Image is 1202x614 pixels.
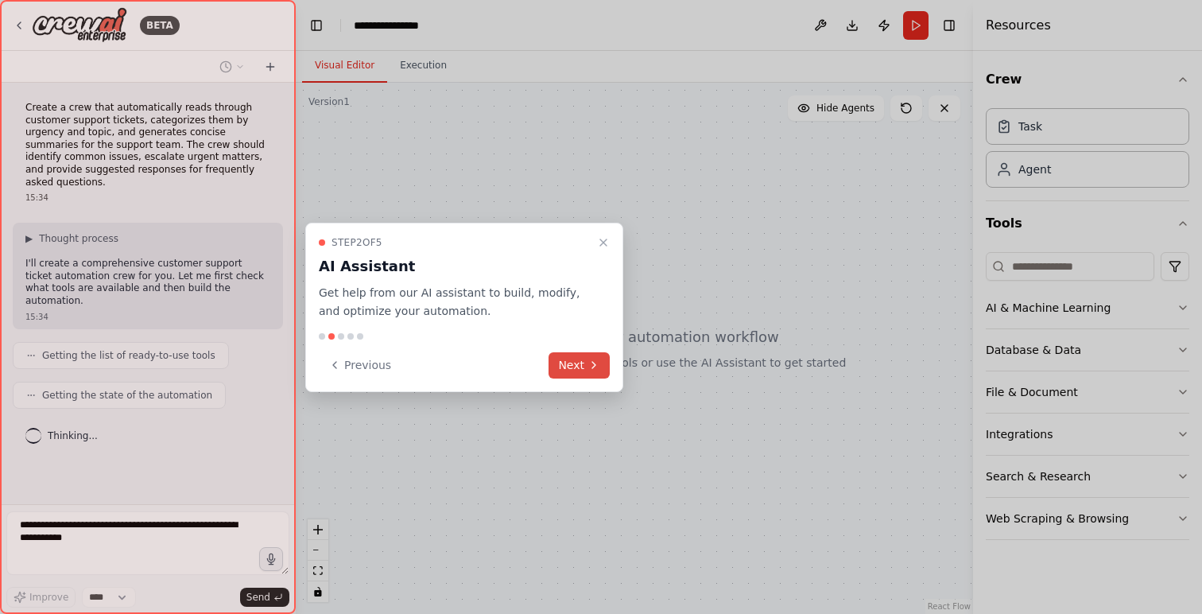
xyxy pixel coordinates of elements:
[549,352,610,379] button: Next
[594,233,613,252] button: Close walkthrough
[305,14,328,37] button: Hide left sidebar
[319,352,401,379] button: Previous
[319,255,591,278] h3: AI Assistant
[319,284,591,321] p: Get help from our AI assistant to build, modify, and optimize your automation.
[332,236,382,249] span: Step 2 of 5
